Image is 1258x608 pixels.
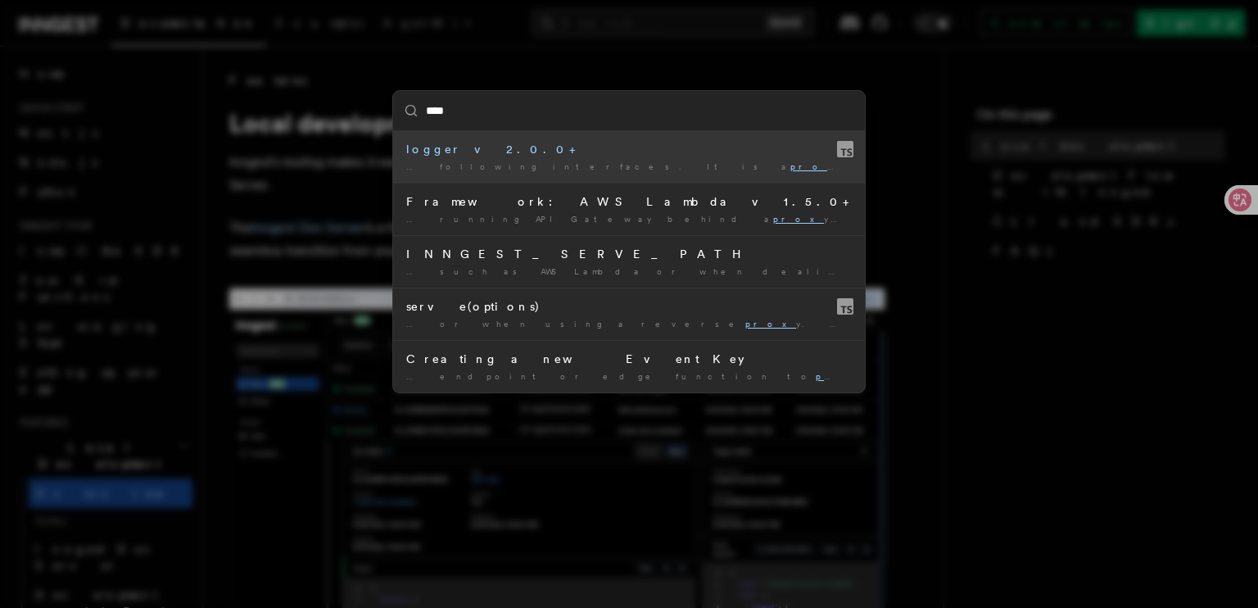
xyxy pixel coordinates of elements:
[406,213,852,225] div: … running API Gateway behind a y or have some other …
[406,193,852,210] div: Framework: AWS Lambda v1.5.0+
[816,371,867,381] mark: prox
[406,318,852,330] div: … or when using a reverse y. See also INNGEST_SERVE …
[406,265,852,278] div: … such as AWS Lambda or when dealing with ies/redirects).
[790,161,847,171] mark: prox
[773,214,824,224] mark: prox
[406,141,852,157] div: logger v2.0.0+
[406,161,852,173] div: … following interfaces. It is a y object that is either …
[406,370,852,383] div: … endpoint or edge function to y the sending of events …
[406,298,852,315] div: serve(options)
[406,351,852,367] div: Creating a new Event Key
[406,246,852,262] div: INNGEST_SERVE_PATH
[745,319,796,329] mark: prox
